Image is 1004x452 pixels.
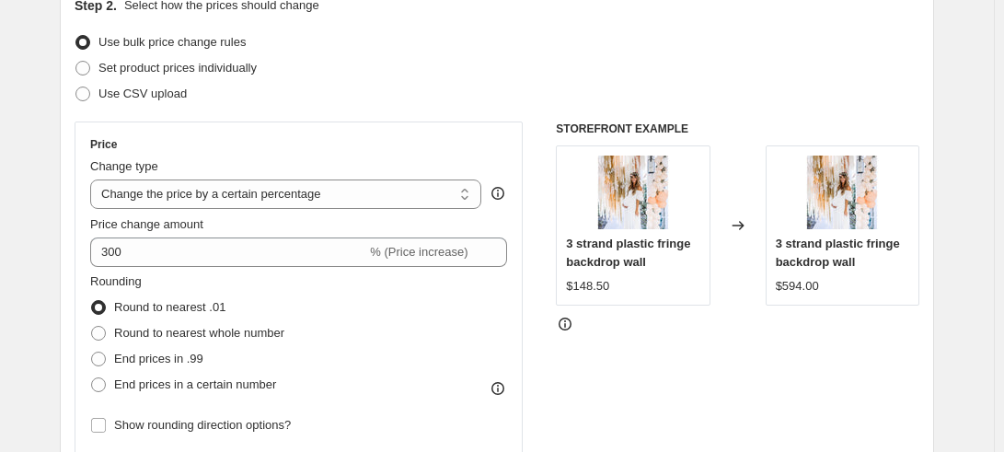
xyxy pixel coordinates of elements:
h3: Price [90,137,117,152]
span: Round to nearest .01 [114,300,225,314]
span: End prices in .99 [114,352,203,365]
span: % (Price increase) [370,245,467,259]
input: -15 [90,238,366,267]
span: Use CSV upload [98,87,187,100]
img: image_80x.jpg [805,156,879,229]
span: Use bulk price change rules [98,35,246,49]
span: Rounding [90,274,142,288]
div: help [489,184,507,203]
h6: STOREFRONT EXAMPLE [556,122,919,136]
div: $594.00 [776,277,819,296]
span: Change type [90,159,158,173]
span: Round to nearest whole number [114,326,284,340]
img: image_80x.jpg [596,156,670,229]
span: 3 strand plastic fringe backdrop wall [566,237,690,269]
span: Price change amount [90,217,203,231]
span: Show rounding direction options? [114,418,291,432]
div: $148.50 [566,277,609,296]
span: 3 strand plastic fringe backdrop wall [776,237,900,269]
span: Set product prices individually [98,61,257,75]
span: End prices in a certain number [114,377,276,391]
